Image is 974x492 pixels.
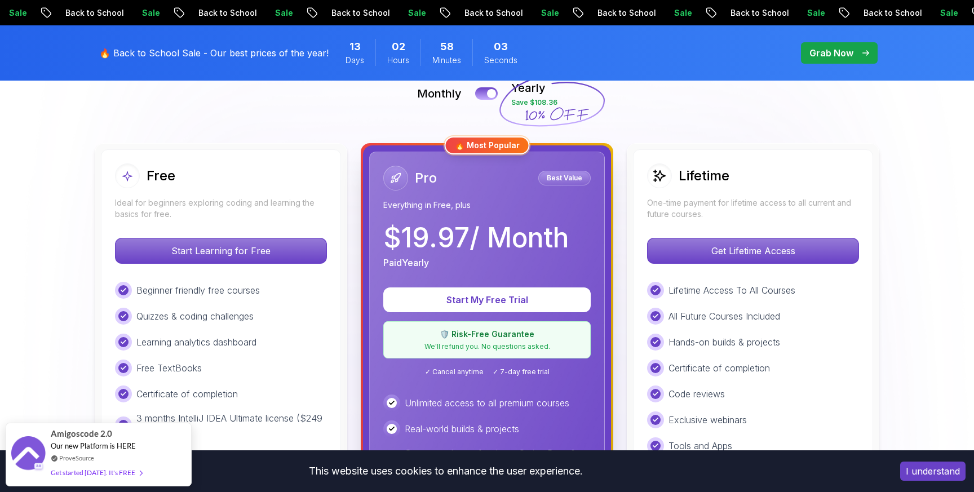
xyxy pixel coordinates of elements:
p: Sale [372,7,408,19]
img: provesource social proof notification image [11,436,45,473]
span: Seconds [484,55,517,66]
span: Amigoscode 2.0 [51,427,112,440]
p: Free TextBooks [136,361,202,375]
p: $ 19.97 / Month [383,224,569,251]
p: Tools and Apps [668,439,732,453]
p: Hands-on builds & projects [668,335,780,349]
p: Everything in Free, plus [383,200,591,211]
div: Get started [DATE]. It's FREE [51,466,142,479]
a: ProveSource [59,453,94,463]
p: Real-world builds & projects [405,422,519,436]
p: Back to School [295,7,372,19]
h2: Free [147,167,175,185]
p: Monthly [417,86,462,101]
p: Grab Now [809,46,853,60]
p: Beginner friendly free courses [136,283,260,297]
span: Hours [387,55,409,66]
p: 🛡️ Risk-Free Guarantee [391,329,583,340]
p: Paid Yearly [383,256,429,269]
span: 58 Minutes [440,39,454,55]
p: Ideal for beginners exploring coding and learning the basics for free. [115,197,327,220]
p: Sale [638,7,674,19]
p: Learning analytics dashboard [136,335,256,349]
button: Start Learning for Free [115,238,327,264]
p: We'll refund you. No questions asked. [391,342,583,351]
p: Best Value [540,172,589,184]
p: Back to School [827,7,904,19]
span: Our new Platform is HERE [51,441,136,450]
p: 3 months IntelliJ IDEA Ultimate license ($249 value) [136,411,327,438]
p: Exclusive webinars [668,413,747,427]
p: Back to School [162,7,239,19]
p: Back to School [29,7,106,19]
p: Sale [106,7,142,19]
p: All Future Courses Included [668,309,780,323]
span: Days [346,55,364,66]
h2: Pro [415,169,437,187]
p: Sale [239,7,275,19]
p: Certificate of completion [668,361,770,375]
button: Start My Free Trial [383,287,591,312]
button: Accept cookies [900,462,966,481]
p: Code reviews [668,387,725,401]
span: Minutes [432,55,461,66]
p: One-time payment for lifetime access to all current and future courses. [647,197,859,220]
p: Get Lifetime Access [648,238,858,263]
p: Quizzes & coding challenges [136,309,254,323]
p: Sale [505,7,541,19]
p: Career roadmaps for Java, Spring Boot & DevOps [405,446,591,473]
span: 13 Days [349,39,361,55]
div: This website uses cookies to enhance the user experience. [8,459,883,484]
p: Sale [771,7,807,19]
a: Get Lifetime Access [647,245,859,256]
h2: Lifetime [679,167,729,185]
span: 3 Seconds [494,39,508,55]
p: Unlimited access to all premium courses [405,396,569,410]
button: Get Lifetime Access [647,238,859,264]
span: ✓ Cancel anytime [425,367,484,376]
p: Start Learning for Free [116,238,326,263]
p: Sale [904,7,940,19]
span: 2 Hours [392,39,405,55]
a: Start Learning for Free [115,245,327,256]
p: Start My Free Trial [397,293,577,307]
p: Certificate of completion [136,387,238,401]
p: Lifetime Access To All Courses [668,283,795,297]
p: Back to School [561,7,638,19]
p: Back to School [694,7,771,19]
span: ✓ 7-day free trial [493,367,550,376]
p: 🔥 Back to School Sale - Our best prices of the year! [99,46,329,60]
p: Back to School [428,7,505,19]
a: Start My Free Trial [383,294,591,305]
